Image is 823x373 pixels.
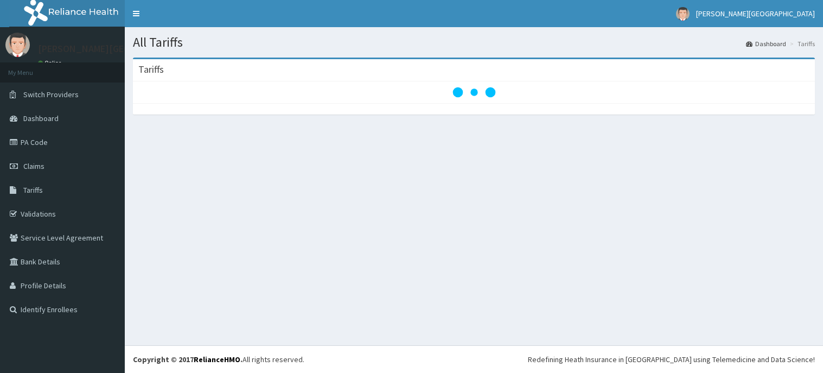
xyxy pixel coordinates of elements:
[133,355,243,364] strong: Copyright © 2017 .
[138,65,164,74] h3: Tariffs
[23,90,79,99] span: Switch Providers
[125,345,823,373] footer: All rights reserved.
[194,355,240,364] a: RelianceHMO
[38,44,199,54] p: [PERSON_NAME][GEOGRAPHIC_DATA]
[676,7,690,21] img: User Image
[23,113,59,123] span: Dashboard
[133,35,815,49] h1: All Tariffs
[787,39,815,48] li: Tariffs
[23,161,44,171] span: Claims
[452,71,496,114] svg: audio-loading
[696,9,815,18] span: [PERSON_NAME][GEOGRAPHIC_DATA]
[23,185,43,195] span: Tariffs
[5,33,30,57] img: User Image
[528,354,815,365] div: Redefining Heath Insurance in [GEOGRAPHIC_DATA] using Telemedicine and Data Science!
[746,39,786,48] a: Dashboard
[38,59,64,67] a: Online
